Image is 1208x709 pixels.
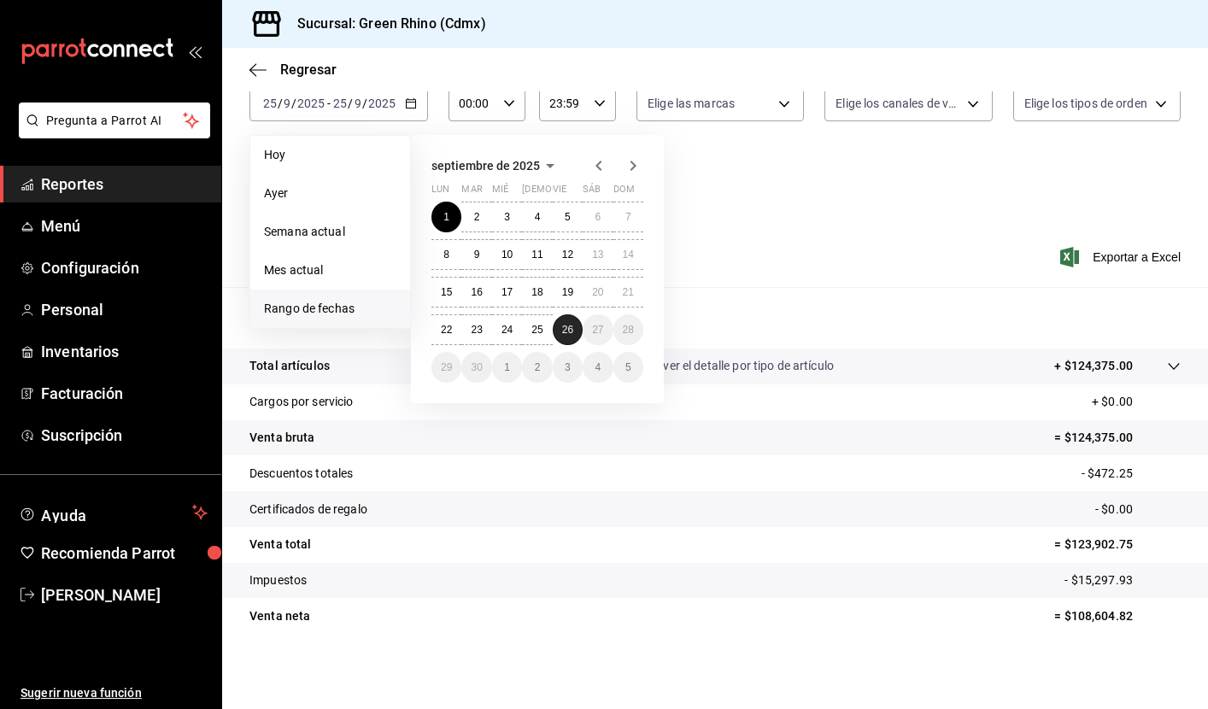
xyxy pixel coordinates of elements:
abbr: 4 de octubre de 2025 [595,361,601,373]
button: 24 de septiembre de 2025 [492,314,522,345]
abbr: 1 de septiembre de 2025 [443,211,449,223]
button: 29 de septiembre de 2025 [431,352,461,383]
span: Elige las marcas [648,95,735,112]
button: 15 de septiembre de 2025 [431,277,461,308]
span: Recomienda Parrot [41,542,208,565]
button: 28 de septiembre de 2025 [613,314,643,345]
h3: Sucursal: Green Rhino (Cdmx) [284,14,486,34]
p: Certificados de regalo [249,501,367,519]
span: Ayer [264,185,396,202]
button: 25 de septiembre de 2025 [522,314,552,345]
abbr: 28 de septiembre de 2025 [623,324,634,336]
p: Resumen [249,308,1181,328]
abbr: 11 de septiembre de 2025 [531,249,542,261]
abbr: 29 de septiembre de 2025 [441,361,452,373]
abbr: 8 de septiembre de 2025 [443,249,449,261]
abbr: 10 de septiembre de 2025 [501,249,513,261]
abbr: 17 de septiembre de 2025 [501,286,513,298]
span: [PERSON_NAME] [41,583,208,606]
p: = $123,902.75 [1054,536,1181,554]
p: Impuestos [249,571,307,589]
abbr: lunes [431,184,449,202]
input: ---- [296,97,325,110]
button: 14 de septiembre de 2025 [613,239,643,270]
p: Venta total [249,536,311,554]
button: Regresar [249,62,337,78]
abbr: 7 de septiembre de 2025 [625,211,631,223]
button: 26 de septiembre de 2025 [553,314,583,345]
button: 5 de septiembre de 2025 [553,202,583,232]
span: / [362,97,367,110]
button: 30 de septiembre de 2025 [461,352,491,383]
button: 16 de septiembre de 2025 [461,277,491,308]
abbr: 24 de septiembre de 2025 [501,324,513,336]
abbr: 2 de octubre de 2025 [535,361,541,373]
p: Descuentos totales [249,465,353,483]
span: Exportar a Excel [1064,247,1181,267]
input: -- [332,97,348,110]
p: Venta neta [249,607,310,625]
abbr: 1 de octubre de 2025 [504,361,510,373]
span: / [291,97,296,110]
button: 12 de septiembre de 2025 [553,239,583,270]
span: - [327,97,331,110]
span: Pregunta a Parrot AI [46,112,184,130]
span: Rango de fechas [264,300,396,318]
abbr: 3 de septiembre de 2025 [504,211,510,223]
button: open_drawer_menu [188,44,202,58]
button: 27 de septiembre de 2025 [583,314,613,345]
input: -- [354,97,362,110]
span: Sugerir nueva función [21,684,208,702]
button: 4 de octubre de 2025 [583,352,613,383]
p: Total artículos [249,357,330,375]
span: Hoy [264,146,396,164]
p: - $15,297.93 [1064,571,1181,589]
abbr: 4 de septiembre de 2025 [535,211,541,223]
input: -- [283,97,291,110]
abbr: 9 de septiembre de 2025 [474,249,480,261]
abbr: 5 de septiembre de 2025 [565,211,571,223]
p: = $124,375.00 [1054,429,1181,447]
abbr: 20 de septiembre de 2025 [592,286,603,298]
button: Pregunta a Parrot AI [19,103,210,138]
abbr: 3 de octubre de 2025 [565,361,571,373]
button: 6 de septiembre de 2025 [583,202,613,232]
span: Ayuda [41,502,185,523]
button: septiembre de 2025 [431,155,560,176]
button: 11 de septiembre de 2025 [522,239,552,270]
abbr: 18 de septiembre de 2025 [531,286,542,298]
button: 7 de septiembre de 2025 [613,202,643,232]
button: 18 de septiembre de 2025 [522,277,552,308]
abbr: viernes [553,184,566,202]
span: Configuración [41,256,208,279]
button: 9 de septiembre de 2025 [461,239,491,270]
p: Venta bruta [249,429,314,447]
span: Suscripción [41,424,208,447]
a: Pregunta a Parrot AI [12,124,210,142]
p: = $108,604.82 [1054,607,1181,625]
input: ---- [367,97,396,110]
abbr: 14 de septiembre de 2025 [623,249,634,261]
abbr: 30 de septiembre de 2025 [471,361,482,373]
button: 13 de septiembre de 2025 [583,239,613,270]
button: 21 de septiembre de 2025 [613,277,643,308]
button: 3 de septiembre de 2025 [492,202,522,232]
p: - $0.00 [1095,501,1181,519]
button: 17 de septiembre de 2025 [492,277,522,308]
button: 8 de septiembre de 2025 [431,239,461,270]
abbr: sábado [583,184,601,202]
span: Inventarios [41,340,208,363]
button: 20 de septiembre de 2025 [583,277,613,308]
span: / [278,97,283,110]
span: / [348,97,353,110]
button: 2 de octubre de 2025 [522,352,552,383]
button: 1 de septiembre de 2025 [431,202,461,232]
span: Elige los canales de venta [836,95,960,112]
abbr: 2 de septiembre de 2025 [474,211,480,223]
button: 23 de septiembre de 2025 [461,314,491,345]
button: 4 de septiembre de 2025 [522,202,552,232]
abbr: 6 de septiembre de 2025 [595,211,601,223]
abbr: 13 de septiembre de 2025 [592,249,603,261]
abbr: 23 de septiembre de 2025 [471,324,482,336]
span: Regresar [280,62,337,78]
